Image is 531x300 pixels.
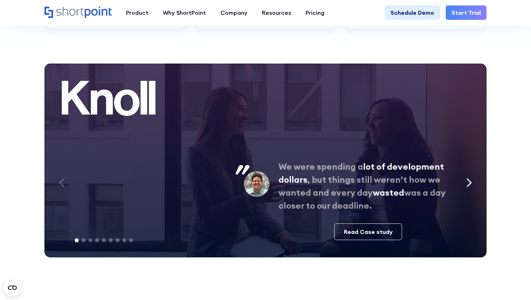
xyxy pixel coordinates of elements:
[279,160,458,212] p: We were spending a , but things still weren’t how we wanted and every day was a day closer to our...
[306,8,324,17] div: Pricing
[446,5,487,20] a: Start Trial
[344,227,393,236] div: Read Case study
[119,5,156,20] a: Product
[461,172,478,194] div: Next slide
[334,223,402,240] a: Read Case study
[44,6,112,19] a: Home
[220,8,247,17] div: Company
[126,8,148,17] div: Product
[4,279,21,296] button: Open CMP widget
[373,187,404,198] span: wasted
[163,8,206,17] div: Why ShortPoint
[156,5,213,20] a: Why ShortPoint
[53,172,70,194] div: Previous slide
[298,5,332,20] a: Pricing
[385,5,440,20] a: Schedule Demo
[495,265,531,300] iframe: Chat Widget
[213,5,255,20] a: Company
[255,5,298,20] a: Resources
[262,8,291,17] div: Resources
